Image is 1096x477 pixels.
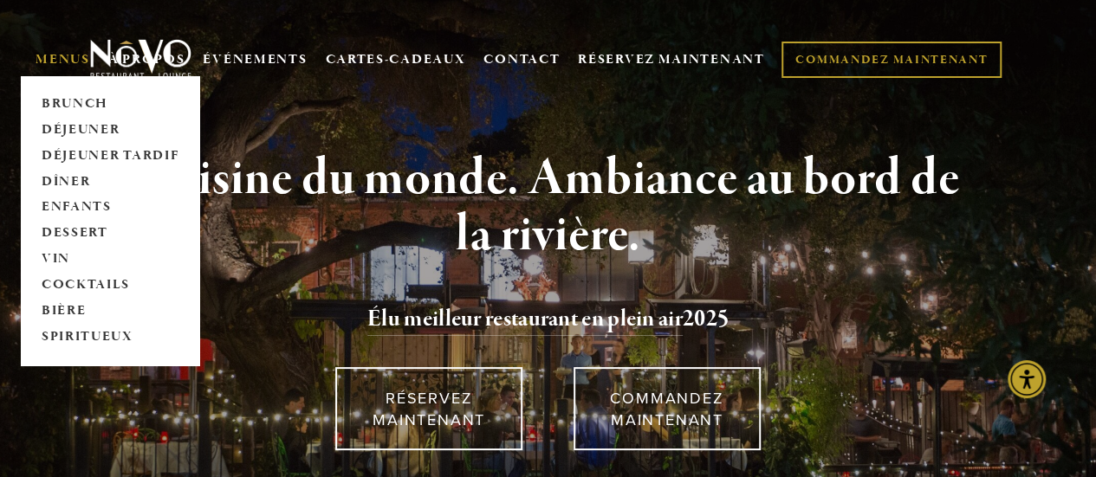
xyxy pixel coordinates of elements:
[36,299,184,325] a: BIÈRE
[36,273,184,299] a: COCKTAILS
[42,250,70,268] font: VIN
[36,143,184,169] a: DÉJEUNER TARDIF
[578,51,764,68] font: RÉSERVEZ MAINTENANT
[367,304,683,334] font: Élu meilleur restaurant en plein air
[36,247,184,273] a: VIN
[483,51,560,68] font: CONTACT
[136,145,968,268] font: Cuisine du monde. Ambiance au bord de la rivière.
[42,224,108,242] font: DESSERT
[42,121,120,139] font: DÉJEUNER
[42,276,130,293] font: COCKTAILS
[36,51,90,68] a: MENUS
[578,43,764,76] a: RÉSERVEZ MAINTENANT
[36,325,184,351] a: SPIRITUEUX
[574,367,761,450] a: COMMANDEZ MAINTENANT
[36,221,184,247] a: DESSERT
[108,51,185,68] a: À PROPOS
[42,95,108,113] font: BRUNCH
[42,198,112,216] font: ENFANTS
[335,367,522,450] a: RÉSERVEZ MAINTENANT
[36,91,184,117] a: BRUNCH
[36,195,184,221] a: ENFANTS
[483,43,560,76] a: CONTACT
[36,169,184,195] a: DÎNER
[795,52,988,68] font: COMMANDEZ MAINTENANT
[42,173,91,190] font: DÎNER
[683,304,729,334] font: 2025
[203,51,307,68] a: ÉVÉNEMENTS
[42,302,87,319] font: BIÈRE
[42,147,179,164] font: DÉJEUNER TARDIF
[325,51,465,68] font: CARTES-CADEAUX
[367,304,683,337] a: Élu meilleur restaurant en plein air
[42,328,133,345] font: SPIRITUEUX
[325,43,465,76] a: CARTES-CADEAUX
[781,42,1002,78] a: COMMANDEZ MAINTENANT
[373,387,485,430] font: RÉSERVEZ MAINTENANT
[610,387,723,430] font: COMMANDEZ MAINTENANT
[1008,360,1046,398] div: Menu d'accessibilité
[36,117,184,143] a: DÉJEUNER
